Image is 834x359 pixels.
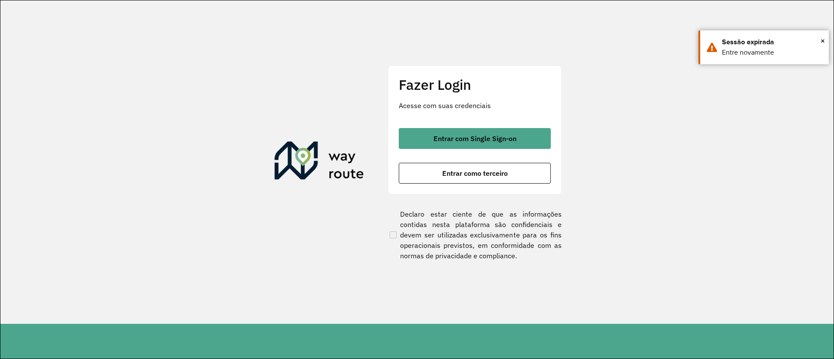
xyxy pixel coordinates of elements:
label: Declaro estar ciente de que as informações contidas nesta plataforma são confidenciais e devem se... [388,209,562,261]
span: Entrar com Single Sign-on [434,135,516,142]
button: Close [821,34,825,47]
p: Acesse com suas credenciais [399,100,551,111]
button: button [399,128,551,149]
div: Entre novamente [722,47,822,58]
img: Roteirizador AmbevTech [275,142,364,183]
button: button [399,163,551,184]
h2: Fazer Login [399,76,551,93]
div: Sessão expirada [722,37,822,47]
span: Entrar como terceiro [442,170,508,177]
span: × [821,34,825,47]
